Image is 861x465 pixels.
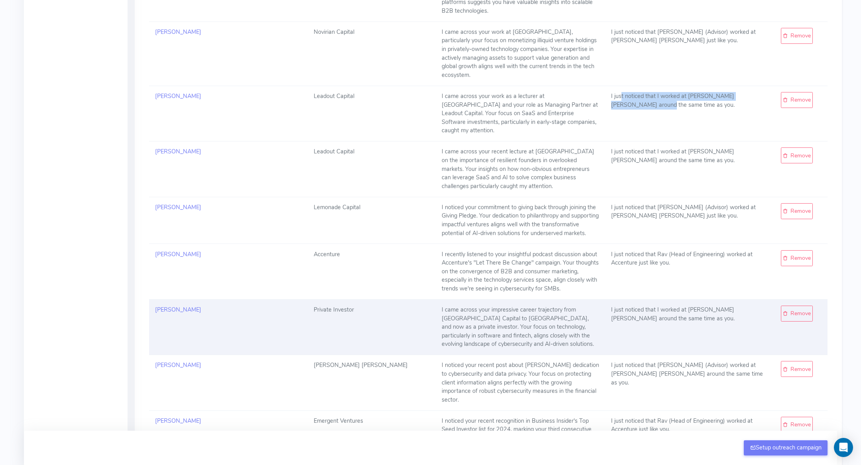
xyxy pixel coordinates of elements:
[155,28,201,36] a: [PERSON_NAME]
[781,28,813,44] a: Remove
[308,244,435,299] td: Accenture
[790,420,811,429] span: Remove
[442,306,599,349] div: I came across your impressive career trajectory from [GEOGRAPHIC_DATA] Capital to [GEOGRAPHIC_DAT...
[790,151,811,160] span: Remove
[790,309,811,318] span: Remove
[790,96,811,104] span: Remove
[442,203,599,237] div: I noticed your commitment to giving back through joining the Giving Pledge. Your dedication to ph...
[781,250,813,266] a: Remove
[308,355,435,410] td: [PERSON_NAME] [PERSON_NAME]
[442,250,599,293] div: I recently listened to your insightful podcast discussion about Accenture's "Let There Be Change"...
[155,306,201,314] a: [PERSON_NAME]
[781,306,813,322] a: Remove
[155,250,201,258] a: [PERSON_NAME]
[781,417,813,433] a: Remove
[744,440,828,455] button: Setup outreach campaign
[308,86,435,141] td: Leadout Capital
[155,417,201,425] a: [PERSON_NAME]
[781,203,813,219] a: Remove
[442,92,599,135] div: I came across your work as a lecturer at [GEOGRAPHIC_DATA] and your role as Managing Partner at L...
[781,147,813,163] a: Remove
[834,438,853,457] div: Open Intercom Messenger
[442,28,599,80] div: I came across your work at [GEOGRAPHIC_DATA], particularly your focus on monetizing illiquid vent...
[790,254,811,262] span: Remove
[781,361,813,377] a: Remove
[308,22,435,86] td: Novirian Capital
[605,141,775,197] td: I just noticed that I worked at [PERSON_NAME] [PERSON_NAME] around the same time as you.
[308,197,435,244] td: Lemonade Capital
[442,147,599,190] div: I came across your recent lecture at [GEOGRAPHIC_DATA] on the importance of resilient founders in...
[605,22,775,86] td: I just noticed that [PERSON_NAME] (Advisor) worked at [PERSON_NAME] [PERSON_NAME] just like you.
[155,203,201,211] a: [PERSON_NAME]
[790,365,811,373] span: Remove
[781,92,813,108] a: Remove
[155,361,201,369] a: [PERSON_NAME]
[442,361,599,404] div: I noticed your recent post about [PERSON_NAME] dedication to cybersecurity and data privacy. Your...
[605,244,775,299] td: I just noticed that Rav (Head of Engineering) worked at Accenture just like you.
[790,31,811,40] span: Remove
[308,141,435,197] td: Leadout Capital
[155,92,201,100] a: [PERSON_NAME]
[155,147,201,155] a: [PERSON_NAME]
[442,417,599,460] div: I noticed your recent recognition in Business Insider's Top Seed Investor list for 2024, marking ...
[308,299,435,355] td: Private Investor
[605,355,775,410] td: I just noticed that [PERSON_NAME] (Advisor) worked at [PERSON_NAME] [PERSON_NAME] around the same...
[605,197,775,244] td: I just noticed that [PERSON_NAME] (Advisor) worked at [PERSON_NAME] [PERSON_NAME] just like you.
[790,207,811,215] span: Remove
[605,86,775,141] td: I just noticed that I worked at [PERSON_NAME] [PERSON_NAME] around the same time as you.
[605,299,775,355] td: I just noticed that I worked at [PERSON_NAME] [PERSON_NAME] around the same time as you.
